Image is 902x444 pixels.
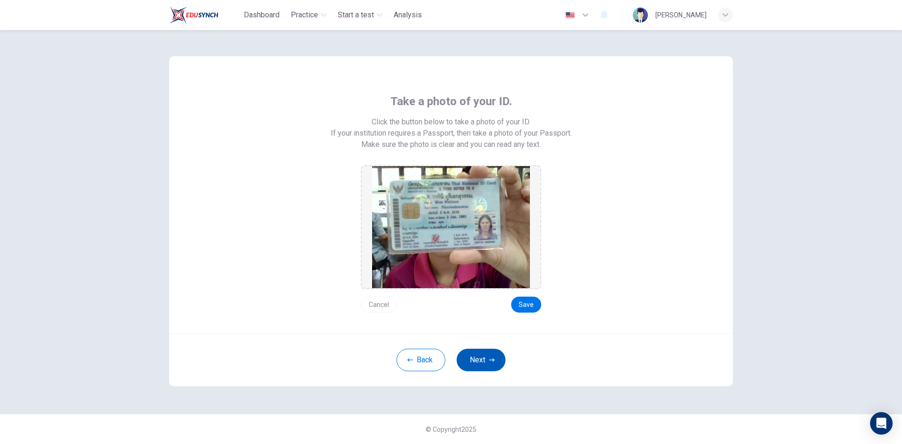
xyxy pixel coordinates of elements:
[511,297,541,313] button: Save
[334,7,386,23] button: Start a test
[633,8,648,23] img: Profile picture
[372,166,530,288] img: preview screemshot
[457,349,505,371] button: Next
[240,7,283,23] button: Dashboard
[291,9,318,21] span: Practice
[390,7,426,23] button: Analysis
[169,6,218,24] img: Train Test logo
[338,9,374,21] span: Start a test
[361,139,541,150] span: Make sure the photo is clear and you can read any text.
[287,7,330,23] button: Practice
[655,9,707,21] div: [PERSON_NAME]
[870,412,893,435] div: Open Intercom Messenger
[564,12,576,19] img: en
[244,9,280,21] span: Dashboard
[331,116,572,139] span: Click the button below to take a photo of your ID. If your institution requires a Passport, then ...
[397,349,445,371] button: Back
[390,94,512,109] span: Take a photo of your ID.
[426,426,476,433] span: © Copyright 2025
[361,297,397,313] button: Cancel
[169,6,240,24] a: Train Test logo
[394,9,422,21] span: Analysis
